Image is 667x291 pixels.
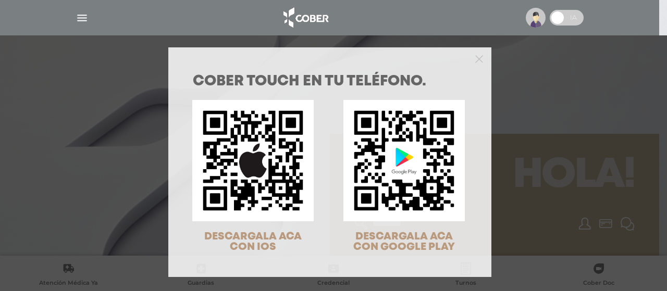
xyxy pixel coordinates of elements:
[353,232,455,252] span: DESCARGALA ACA CON GOOGLE PLAY
[192,100,314,221] img: qr-code
[193,74,467,89] h1: COBER TOUCH en tu teléfono.
[475,54,483,63] button: Close
[204,232,302,252] span: DESCARGALA ACA CON IOS
[343,100,465,221] img: qr-code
